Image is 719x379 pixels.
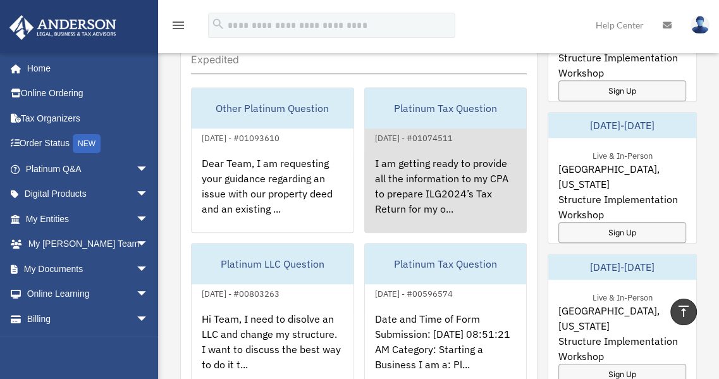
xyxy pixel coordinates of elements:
img: Anderson Advisors Platinum Portal [6,15,120,40]
span: arrow_drop_down [136,156,161,182]
a: My [PERSON_NAME] Teamarrow_drop_down [9,232,168,257]
div: Other Platinum Question [192,88,353,128]
span: arrow_drop_down [136,306,161,332]
a: Sign Up [558,222,686,243]
a: Home [9,56,161,81]
span: Structure Implementation Workshop [558,50,686,80]
a: Online Ordering [9,81,168,106]
div: Platinum Tax Question [365,244,527,284]
i: menu [171,18,186,33]
a: Tax Organizers [9,106,168,131]
div: Platinum Tax Question [365,88,527,128]
a: My Entitiesarrow_drop_down [9,206,168,232]
span: arrow_drop_down [136,256,161,282]
a: My Documentsarrow_drop_down [9,256,168,282]
img: User Pic [691,16,710,34]
span: Structure Implementation Workshop [558,192,686,222]
span: [GEOGRAPHIC_DATA], [US_STATE] [558,303,686,333]
div: Dear Team, I am requesting your guidance regarding an issue with our property deed and an existin... [192,146,353,244]
a: Platinum Q&Aarrow_drop_down [9,156,168,182]
div: NEW [73,134,101,153]
a: Order StatusNEW [9,131,168,157]
span: Structure Implementation Workshop [558,333,686,364]
a: Sign Up [558,80,686,101]
div: [DATE]-[DATE] [548,113,696,138]
a: Other Platinum Question[DATE] - #01093610Dear Team, I am requesting your guidance regarding an is... [191,87,354,233]
a: Billingarrow_drop_down [9,306,168,332]
div: Live & In-Person [582,290,663,303]
a: Platinum Tax Question[DATE] - #01074511I am getting ready to provide all the information to my CP... [364,87,527,233]
div: [DATE]-[DATE] [548,254,696,280]
div: [DATE] - #01093610 [192,130,290,144]
div: Expedited [191,53,239,66]
span: arrow_drop_down [136,206,161,232]
div: [DATE] - #00596574 [365,286,463,299]
a: Online Learningarrow_drop_down [9,282,168,307]
div: Platinum LLC Question [192,244,353,284]
span: arrow_drop_down [136,232,161,258]
div: Live & In-Person [582,148,663,161]
div: [DATE] - #00803263 [192,286,290,299]
span: [GEOGRAPHIC_DATA], [US_STATE] [558,161,686,192]
a: Digital Productsarrow_drop_down [9,182,168,207]
a: Events Calendar [9,332,168,357]
span: arrow_drop_down [136,182,161,208]
div: [DATE] - #01074511 [365,130,463,144]
a: vertical_align_top [670,299,697,325]
span: arrow_drop_down [136,282,161,308]
i: search [211,17,225,31]
div: I am getting ready to provide all the information to my CPA to prepare ILG2024’s Tax Return for m... [365,146,527,244]
a: menu [171,22,186,33]
i: vertical_align_top [676,304,691,319]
